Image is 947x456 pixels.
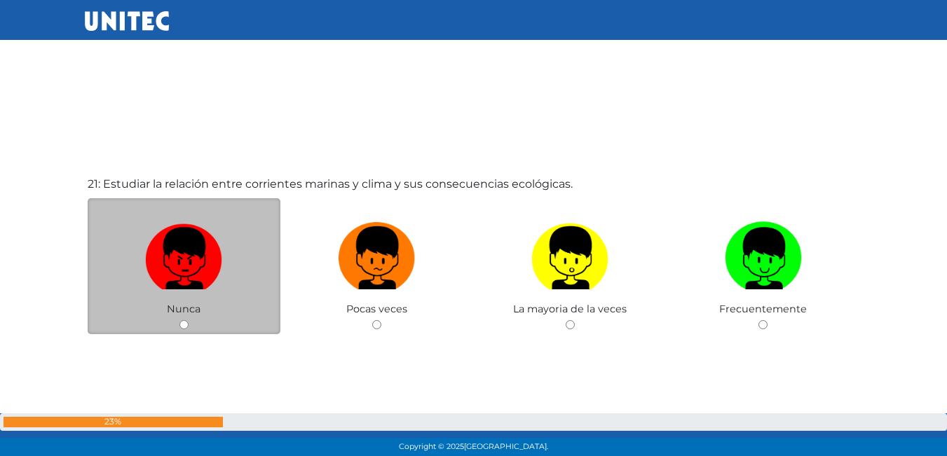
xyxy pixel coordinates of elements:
span: [GEOGRAPHIC_DATA]. [464,442,548,451]
img: Pocas veces [339,216,416,290]
span: Frecuentemente [719,303,807,315]
img: Frecuentemente [725,216,802,290]
label: 21: Estudiar la relación entre corrientes marinas y clima y sus consecuencias ecológicas. [88,176,573,193]
img: UNITEC [85,11,169,31]
span: La mayoria de la veces [513,303,627,315]
span: Nunca [167,303,200,315]
span: Pocas veces [346,303,407,315]
img: Nunca [145,216,222,290]
img: La mayoria de la veces [531,216,608,290]
div: 23% [4,417,223,427]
